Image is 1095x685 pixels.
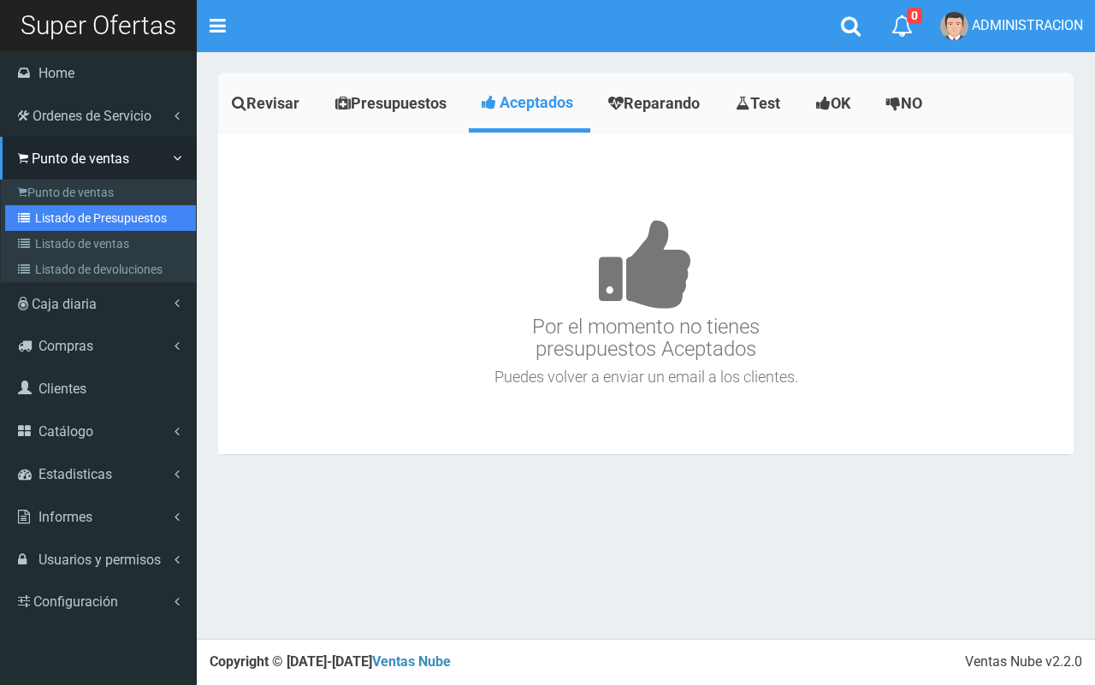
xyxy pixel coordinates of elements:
[5,257,196,282] a: Listado de devoluciones
[972,17,1083,33] span: ADMINISTRACION
[873,77,940,130] a: NO
[500,93,573,111] span: Aceptados
[965,653,1082,672] div: Ventas Nube v2.2.0
[38,423,93,440] span: Catálogo
[33,593,118,610] span: Configuración
[246,94,299,112] span: Revisar
[38,552,161,568] span: Usuarios y permisos
[750,94,780,112] span: Test
[32,296,97,312] span: Caja diaria
[210,653,451,670] strong: Copyright © [DATE]-[DATE]
[5,205,196,231] a: Listado de Presupuestos
[595,77,718,130] a: Reparando
[901,94,922,112] span: NO
[38,338,93,354] span: Compras
[351,94,447,112] span: Presupuestos
[5,231,196,257] a: Listado de ventas
[33,108,151,124] span: Ordenes de Servicio
[469,77,590,128] a: Aceptados
[222,369,1069,386] h4: Puedes volver a enviar un email a los clientes.
[32,151,129,167] span: Punto de ventas
[38,466,112,482] span: Estadisticas
[322,77,465,130] a: Presupuestos
[624,94,700,112] span: Reparando
[5,180,196,205] a: Punto de ventas
[940,12,968,40] img: User Image
[21,10,176,40] span: Super Ofertas
[831,94,850,112] span: OK
[38,509,92,525] span: Informes
[38,65,74,81] span: Home
[218,77,317,130] a: Revisar
[38,381,86,397] span: Clientes
[722,77,798,130] a: Test
[802,77,868,130] a: OK
[372,653,451,670] a: Ventas Nube
[907,8,922,24] span: 0
[222,168,1069,361] h3: Por el momento no tienes presupuestos Aceptados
